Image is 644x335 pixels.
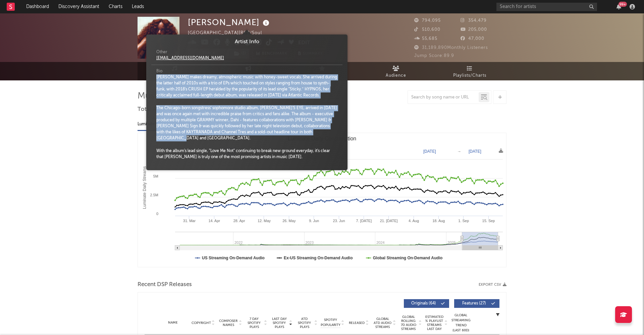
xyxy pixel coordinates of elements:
div: Name [158,320,187,325]
span: Jump Score: 89.9 [414,54,454,58]
span: 55,685 [414,37,437,41]
span: 794,095 [414,18,441,23]
text: US Streaming On-Demand Audio [202,256,265,260]
span: Spotify Popularity [321,318,340,328]
text: 18. Aug [432,219,445,223]
span: Recent DSP Releases [138,281,192,289]
text: 4. Aug [409,219,419,223]
span: Last Day Spotify Plays [270,317,288,329]
div: The Chicago-born songstress' sophomore studio album, [PERSON_NAME]'S EYE, arrived in [DATE] and w... [156,105,337,141]
a: Playlists/Charts [433,62,506,80]
text: 28. Apr [233,219,245,223]
span: Global Rolling 7D Audio Streams [399,315,418,331]
text: Global Streaming On-Demand Audio [373,256,443,260]
span: Originals ( 64 ) [408,301,439,306]
text: → [457,149,461,154]
span: Other [156,49,167,55]
span: 31,189,890 Monthly Listeners [414,46,488,50]
button: Features(27) [454,299,499,308]
span: 510,600 [414,27,440,32]
button: Originals(64) [404,299,449,308]
span: Total Artist Consumption [138,106,204,114]
text: 31. Mar [183,219,196,223]
text: 1. Sep [458,219,469,223]
span: Global ATD Audio Streams [373,317,392,329]
span: Estimated % Playlist Streams Last Day [425,315,443,331]
span: Bio [156,68,162,74]
span: 47,000 [461,37,484,41]
div: Luminate - Daily [138,119,168,130]
text: Ex-US Streaming On-Demand Audio [284,256,353,260]
div: 99 + [619,2,627,7]
div: Artist Info [151,38,342,46]
span: 7 Day Spotify Plays [245,317,263,329]
text: 21. [DATE] [380,219,398,223]
button: 99+ [616,4,621,9]
text: 7. [DATE] [356,219,372,223]
span: 354,479 [461,18,487,23]
text: 26. May [282,219,296,223]
text: 14. Apr [208,219,220,223]
div: With the album's lead single, "Love Me Not" continuing to break new ground everyday, it's clear t... [156,148,337,160]
text: [DATE] [423,149,436,154]
span: 205,000 [461,27,487,32]
div: [PERSON_NAME] [188,17,271,28]
span: Features ( 27 ) [459,301,489,306]
div: [PERSON_NAME] makes dreamy, atmospheric music with honey-sweet vocals. She arrived during the lat... [156,74,337,98]
div: Global Streaming Trend (Last 60D) [451,313,471,333]
a: Music [138,62,211,80]
button: Export CSV [479,283,506,287]
text: 2.5M [150,193,158,197]
text: 12. May [258,219,271,223]
text: 5M [153,174,158,178]
span: Composer Names [219,319,238,327]
a: [EMAIL_ADDRESS][DOMAIN_NAME] [156,56,224,60]
div: [GEOGRAPHIC_DATA] | R&B/Soul [188,29,270,37]
text: [DATE] [469,149,481,154]
input: Search for artists [496,3,597,11]
a: Audience [359,62,433,80]
text: Luminate Daily Streams [142,166,147,209]
span: Copyright [192,321,211,325]
input: Search by song name or URL [408,95,479,100]
span: Released [349,321,365,325]
text: 23. Jun [333,219,345,223]
span: Playlists/Charts [453,72,486,80]
text: 9. Jun [309,219,319,223]
text: 0 [156,212,158,216]
svg: Luminate Daily Consumption [138,133,506,267]
span: ATD Spotify Plays [296,317,313,329]
span: Audience [386,72,406,80]
text: 15. Sep [482,219,495,223]
text: Luminate Daily Consumption [288,136,357,141]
